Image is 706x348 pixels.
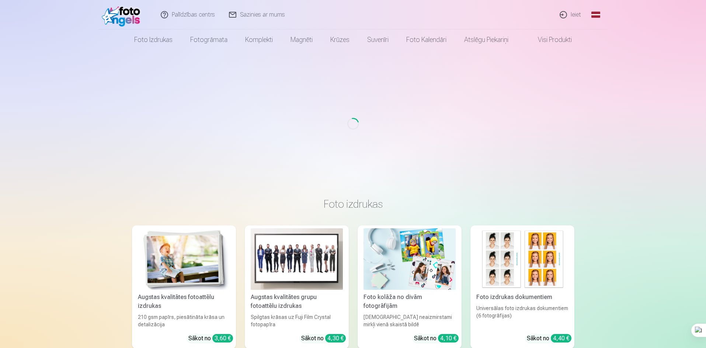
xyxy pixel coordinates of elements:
[473,305,571,328] div: Universālas foto izdrukas dokumentiem (6 fotogrāfijas)
[282,29,321,50] a: Magnēti
[455,29,517,50] a: Atslēgu piekariņi
[361,313,459,328] div: [DEMOGRAPHIC_DATA] neaizmirstami mirkļi vienā skaistā bildē
[473,293,571,302] div: Foto izdrukas dokumentiem
[248,313,346,328] div: Spilgtas krāsas uz Fuji Film Crystal fotopapīra
[301,334,346,343] div: Sākot no
[212,334,233,342] div: 3,60 €
[251,228,343,290] img: Augstas kvalitātes grupu fotoattēlu izdrukas
[527,334,571,343] div: Sākot no
[138,197,568,211] h3: Foto izdrukas
[125,29,181,50] a: Foto izdrukas
[135,313,233,328] div: 210 gsm papīrs, piesātināta krāsa un detalizācija
[181,29,236,50] a: Fotogrāmata
[135,293,233,310] div: Augstas kvalitātes fotoattēlu izdrukas
[236,29,282,50] a: Komplekti
[476,228,568,290] img: Foto izdrukas dokumentiem
[438,334,459,342] div: 4,10 €
[325,334,346,342] div: 4,30 €
[248,293,346,310] div: Augstas kvalitātes grupu fotoattēlu izdrukas
[551,334,571,342] div: 4,40 €
[361,293,459,310] div: Foto kolāža no divām fotogrāfijām
[364,228,456,290] img: Foto kolāža no divām fotogrāfijām
[321,29,358,50] a: Krūzes
[397,29,455,50] a: Foto kalendāri
[102,3,144,27] img: /fa1
[358,29,397,50] a: Suvenīri
[188,334,233,343] div: Sākot no
[414,334,459,343] div: Sākot no
[517,29,581,50] a: Visi produkti
[138,228,230,290] img: Augstas kvalitātes fotoattēlu izdrukas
